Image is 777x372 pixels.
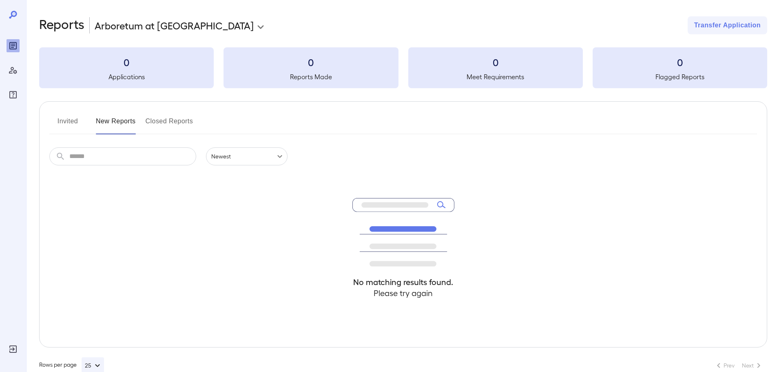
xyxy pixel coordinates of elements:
[593,56,767,69] h3: 0
[710,359,767,372] nav: pagination navigation
[95,19,254,32] p: Arboretum at [GEOGRAPHIC_DATA]
[352,276,454,287] h4: No matching results found.
[7,343,20,356] div: Log Out
[593,72,767,82] h5: Flagged Reports
[39,72,214,82] h5: Applications
[7,88,20,101] div: FAQ
[96,115,136,134] button: New Reports
[206,147,288,165] div: Newest
[408,72,583,82] h5: Meet Requirements
[224,56,398,69] h3: 0
[352,287,454,298] h4: Please try again
[39,16,84,34] h2: Reports
[49,115,86,134] button: Invited
[224,72,398,82] h5: Reports Made
[39,56,214,69] h3: 0
[688,16,767,34] button: Transfer Application
[408,56,583,69] h3: 0
[146,115,193,134] button: Closed Reports
[39,47,767,88] summary: 0Applications0Reports Made0Meet Requirements0Flagged Reports
[7,64,20,77] div: Manage Users
[7,39,20,52] div: Reports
